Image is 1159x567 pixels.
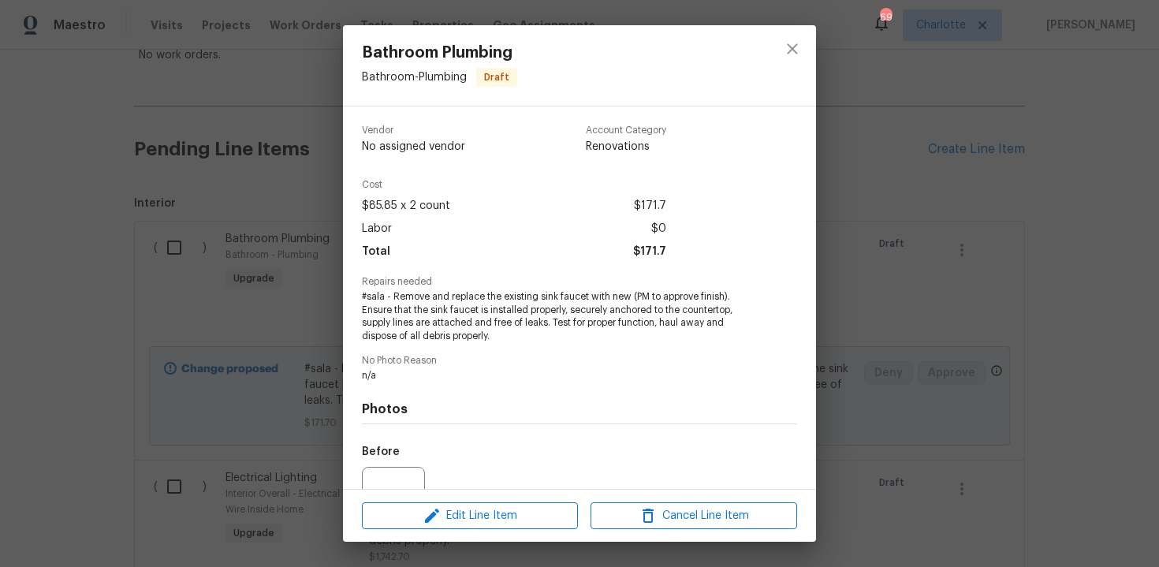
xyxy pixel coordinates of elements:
span: $171.7 [633,241,666,263]
span: Edit Line Item [367,506,573,526]
span: Repairs needed [362,277,797,287]
span: Cost [362,180,666,190]
button: close [773,30,811,68]
span: Bathroom Plumbing [362,44,517,62]
span: #sala - Remove and replace the existing sink faucet with new (PM to approve finish). Ensure that ... [362,290,754,343]
span: No Photo Reason [362,356,797,366]
span: Bathroom - Plumbing [362,72,467,83]
span: Draft [478,69,516,85]
span: $0 [651,218,666,241]
span: Total [362,241,390,263]
span: No assigned vendor [362,139,465,155]
h4: Photos [362,401,797,417]
h5: Before [362,446,400,457]
button: Cancel Line Item [591,502,797,530]
div: 69 [880,9,891,25]
span: Cancel Line Item [595,506,792,526]
span: Renovations [586,139,666,155]
span: $85.85 x 2 count [362,195,450,218]
button: Edit Line Item [362,502,578,530]
span: $171.7 [634,195,666,218]
span: Vendor [362,125,465,136]
span: n/a [362,369,754,382]
span: Labor [362,218,392,241]
span: Account Category [586,125,666,136]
